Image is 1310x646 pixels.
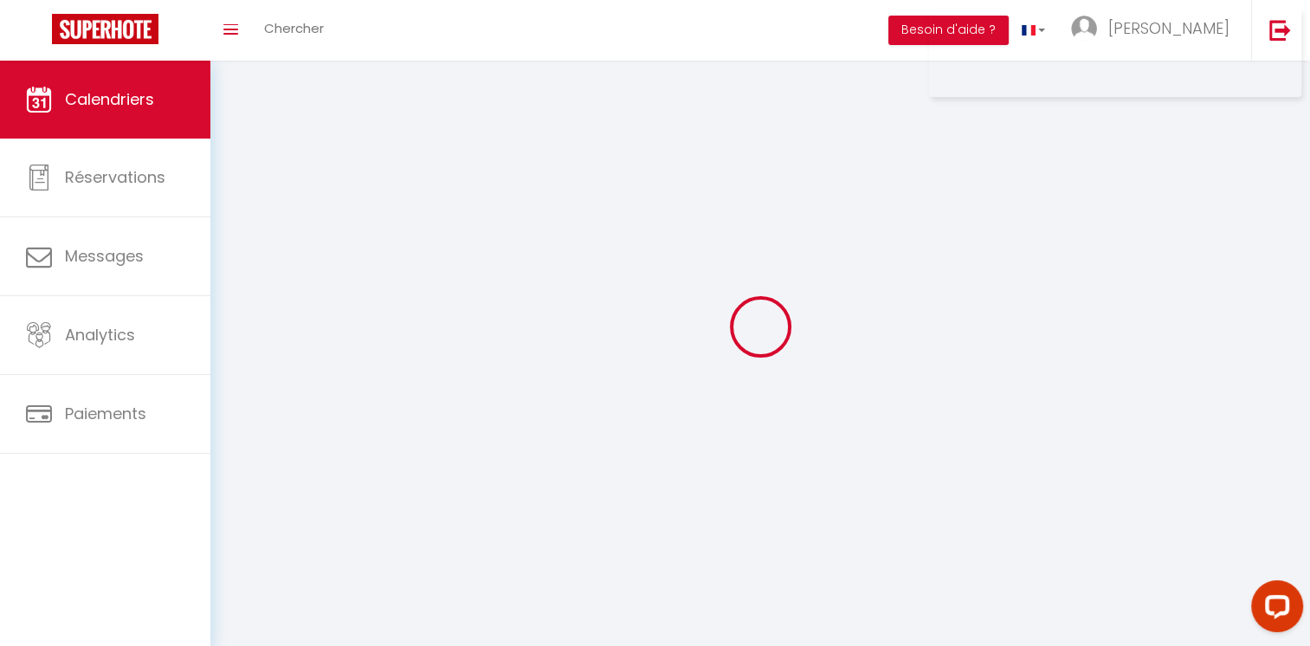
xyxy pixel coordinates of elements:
button: Besoin d'aide ? [888,16,1009,45]
img: Super Booking [52,14,158,44]
span: Messages [65,245,144,267]
span: Chercher [264,19,324,37]
span: Réservations [65,166,165,188]
span: Analytics [65,324,135,346]
iframe: LiveChat chat widget [1237,573,1310,646]
span: Paiements [65,403,146,424]
span: Calendriers [65,88,154,110]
